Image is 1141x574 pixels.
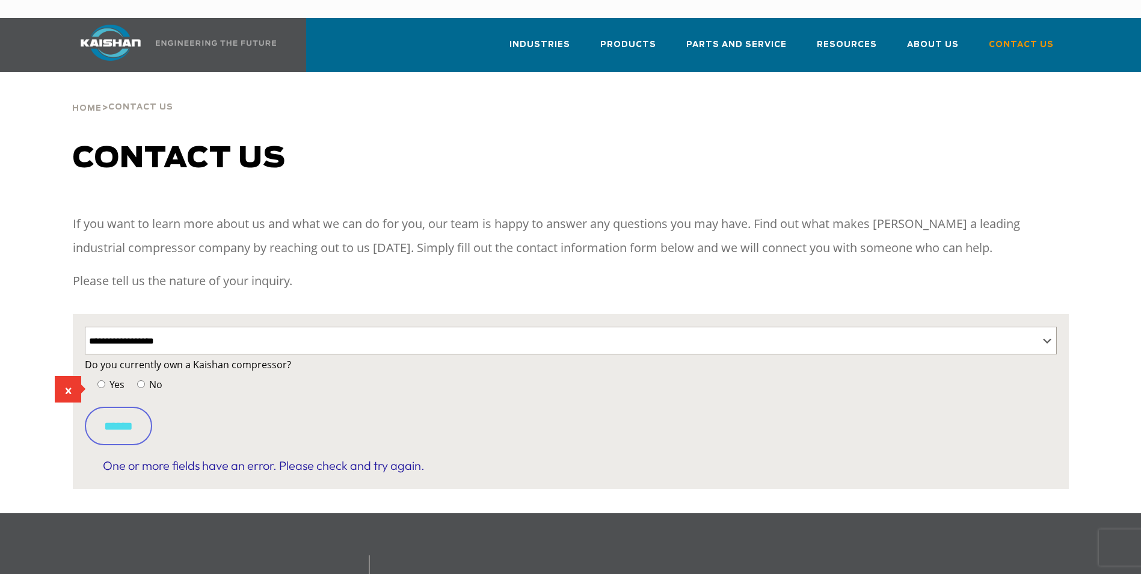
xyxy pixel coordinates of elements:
div: > [72,72,173,118]
a: Products [600,29,656,70]
a: About Us [907,29,959,70]
span: Contact Us [989,38,1054,52]
span: Resources [817,38,877,52]
img: kaishan logo [66,25,156,61]
span: The field is required. [55,376,81,403]
span: Parts and Service [686,38,787,52]
span: Products [600,38,656,52]
a: Parts and Service [686,29,787,70]
input: Yes [97,380,105,388]
a: Resources [817,29,877,70]
span: Home [72,105,102,113]
span: Industries [509,38,570,52]
input: No [137,380,145,388]
img: Engineering the future [156,40,276,46]
p: If you want to learn more about us and what we can do for you, our team is happy to answer any qu... [73,212,1069,260]
form: Contact form [85,356,1057,477]
a: Home [72,102,102,113]
a: Industries [509,29,570,70]
span: Contact Us [108,103,173,111]
span: Yes [107,378,125,391]
span: Contact us [73,144,286,173]
div: One or more fields have an error. Please check and try again. [91,454,1051,477]
span: About Us [907,38,959,52]
span: No [147,378,162,391]
p: Please tell us the nature of your inquiry. [73,269,1069,293]
a: Contact Us [989,29,1054,70]
label: Do you currently own a Kaishan compressor? [85,356,1057,373]
a: Kaishan USA [66,18,278,72]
